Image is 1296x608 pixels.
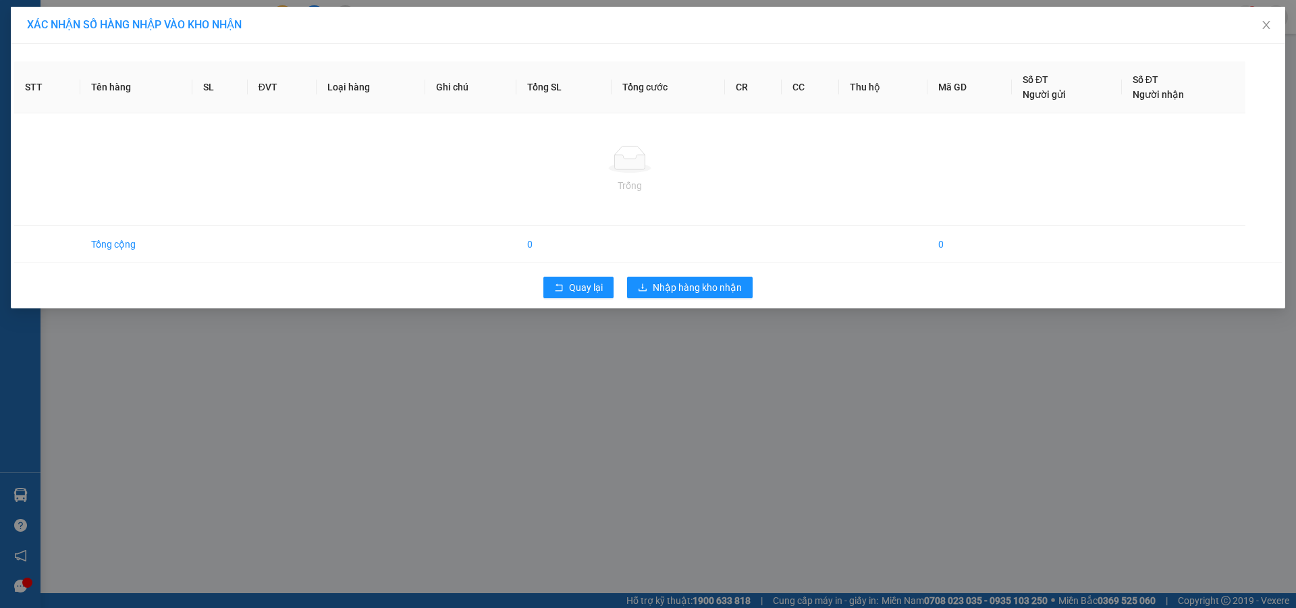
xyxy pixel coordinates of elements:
[317,61,425,113] th: Loại hàng
[25,178,1235,193] div: Trống
[14,61,80,113] th: STT
[1023,89,1066,100] span: Người gửi
[554,283,564,294] span: rollback
[782,61,839,113] th: CC
[80,226,192,263] td: Tổng cộng
[1133,89,1184,100] span: Người nhận
[516,61,612,113] th: Tổng SL
[612,61,725,113] th: Tổng cước
[839,61,927,113] th: Thu hộ
[927,61,1012,113] th: Mã GD
[1133,74,1158,85] span: Số ĐT
[1023,74,1048,85] span: Số ĐT
[192,61,247,113] th: SL
[725,61,782,113] th: CR
[80,61,192,113] th: Tên hàng
[248,61,317,113] th: ĐVT
[653,280,742,295] span: Nhập hàng kho nhận
[569,280,603,295] span: Quay lại
[1261,20,1272,30] span: close
[638,283,647,294] span: download
[543,277,614,298] button: rollbackQuay lại
[927,226,1012,263] td: 0
[627,277,753,298] button: downloadNhập hàng kho nhận
[425,61,517,113] th: Ghi chú
[27,18,242,31] span: XÁC NHẬN SỐ HÀNG NHẬP VÀO KHO NHẬN
[1247,7,1285,45] button: Close
[516,226,612,263] td: 0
